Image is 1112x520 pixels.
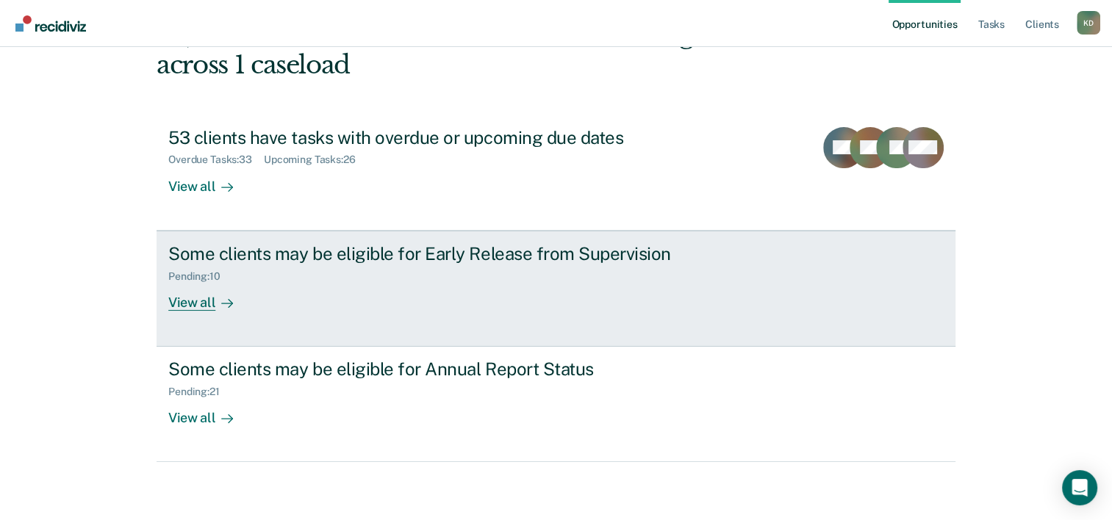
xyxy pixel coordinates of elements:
[168,154,264,166] div: Overdue Tasks : 33
[168,358,684,380] div: Some clients may be eligible for Annual Report Status
[1062,470,1097,505] div: Open Intercom Messenger
[15,15,86,32] img: Recidiviz
[168,386,232,398] div: Pending : 21
[157,347,955,462] a: Some clients may be eligible for Annual Report StatusPending:21View all
[168,282,251,311] div: View all
[1077,11,1100,35] div: K D
[168,243,684,264] div: Some clients may be eligible for Early Release from Supervision
[157,115,955,231] a: 53 clients have tasks with overdue or upcoming due datesOverdue Tasks:33Upcoming Tasks:26View all
[168,270,232,283] div: Pending : 10
[168,127,684,148] div: 53 clients have tasks with overdue or upcoming due dates
[168,398,251,427] div: View all
[157,20,795,80] div: Hi, Kendrasia. We’ve found some outstanding items across 1 caseload
[1077,11,1100,35] button: Profile dropdown button
[157,231,955,347] a: Some clients may be eligible for Early Release from SupervisionPending:10View all
[168,166,251,195] div: View all
[264,154,367,166] div: Upcoming Tasks : 26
